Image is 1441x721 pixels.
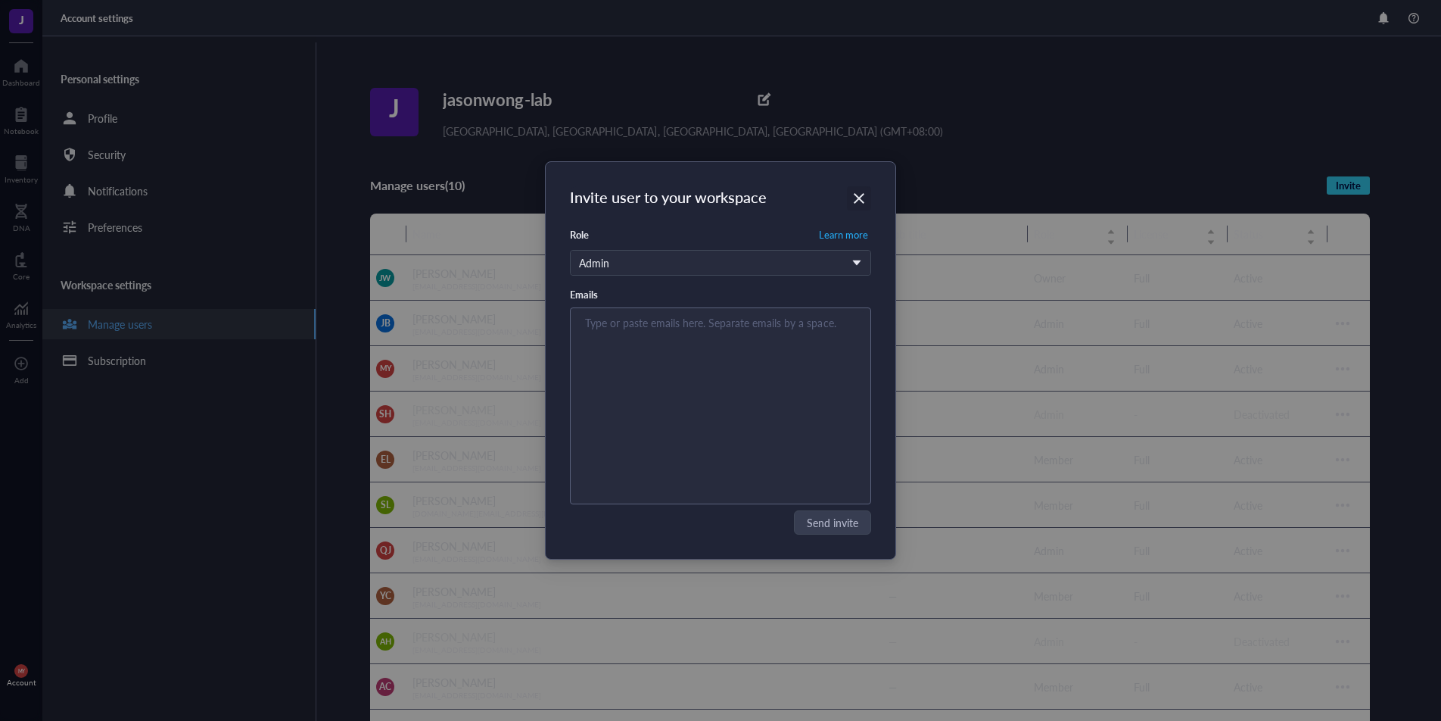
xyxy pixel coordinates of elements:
[816,226,871,244] button: Learn more
[794,510,871,535] button: Send invite
[570,288,598,301] div: Emails
[847,186,871,211] button: Close
[579,254,845,271] div: Admin
[819,228,868,242] span: Learn more
[570,186,871,208] div: Invite user to your workspace
[570,228,589,242] div: Role
[847,189,871,208] span: Close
